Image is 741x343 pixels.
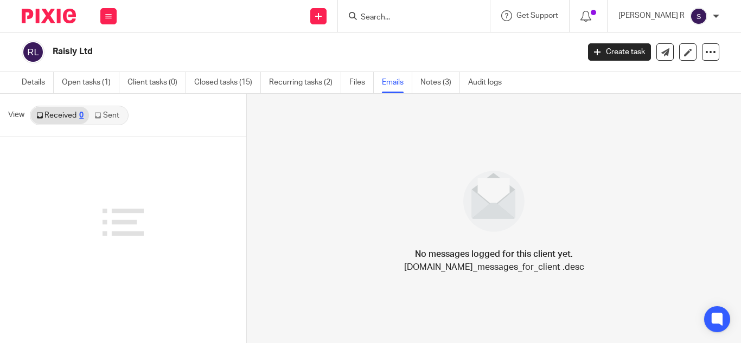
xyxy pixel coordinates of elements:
a: Open tasks (1) [62,72,119,93]
img: svg%3E [690,8,707,25]
img: image [456,164,532,239]
div: 0 [79,112,84,119]
a: Audit logs [468,72,510,93]
a: Emails [382,72,412,93]
img: svg%3E [22,41,44,63]
a: Client tasks (0) [127,72,186,93]
a: Sent [89,107,127,124]
img: Pixie [22,9,76,23]
a: Details [22,72,54,93]
a: Recurring tasks (2) [269,72,341,93]
a: Files [349,72,374,93]
input: Search [360,13,457,23]
p: [PERSON_NAME] R [618,10,685,21]
h2: Raisly Ltd [53,46,468,57]
a: Closed tasks (15) [194,72,261,93]
span: View [8,109,24,121]
a: Notes (3) [420,72,460,93]
h4: No messages logged for this client yet. [415,248,573,261]
p: [DOMAIN_NAME]_messages_for_client .desc [404,261,584,274]
a: Received0 [31,107,89,124]
span: Get Support [516,12,558,20]
a: Create task [588,43,651,61]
